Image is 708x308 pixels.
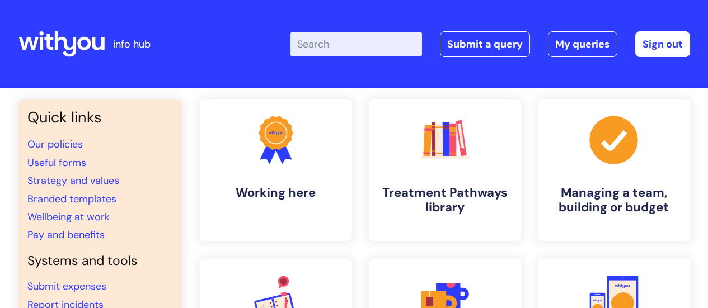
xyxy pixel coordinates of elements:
div: | - [290,31,690,57]
h3: Quick links [27,108,173,126]
h4: Systems and tools [27,253,173,269]
a: Strategy and values [27,174,119,187]
h4: Treatment Pathways library [378,186,512,215]
a: Useful forms [27,156,86,169]
a: Treatment Pathways library [369,99,521,241]
a: Sign out [635,31,690,57]
a: Managing a team, building or budget [538,99,690,241]
h4: Working here [209,186,343,200]
a: My queries [548,31,617,57]
p: info hub [113,35,151,53]
h4: Managing a team, building or budget [547,186,681,215]
a: Working here [200,99,352,241]
a: Submit a query [440,31,530,57]
a: Branded templates [27,192,116,206]
a: Pay and benefits [27,228,105,241]
a: Submit expenses [27,279,106,293]
input: Search [290,32,422,56]
a: Our policies [27,138,83,151]
a: Wellbeing at work [27,210,110,224]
